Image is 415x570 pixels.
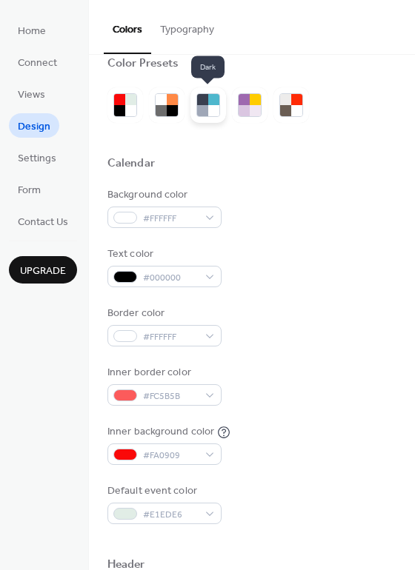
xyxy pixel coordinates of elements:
div: Calendar [107,156,155,172]
span: #FFFFFF [143,211,198,227]
div: Border color [107,306,219,321]
a: Views [9,81,54,106]
a: Connect [9,50,66,74]
button: Upgrade [9,256,77,284]
span: #FA0909 [143,448,198,463]
span: #E1EDE6 [143,507,198,523]
div: Text color [107,247,219,262]
div: Inner border color [107,365,219,380]
span: #FC5B5B [143,389,198,404]
span: Design [18,119,50,135]
span: #FFFFFF [143,329,198,345]
span: Dark [191,56,225,78]
span: Settings [18,151,56,167]
a: Home [9,18,55,42]
a: Form [9,177,50,201]
span: Views [18,87,45,103]
span: Connect [18,56,57,71]
span: Contact Us [18,215,68,230]
div: Background color [107,187,219,203]
span: Form [18,183,41,198]
span: Upgrade [20,264,66,279]
a: Design [9,113,59,138]
span: Home [18,24,46,39]
div: Color Presets [107,56,179,72]
a: Contact Us [9,209,77,233]
div: Inner background color [107,424,214,440]
span: #000000 [143,270,198,286]
a: Settings [9,145,65,170]
div: Default event color [107,483,219,499]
